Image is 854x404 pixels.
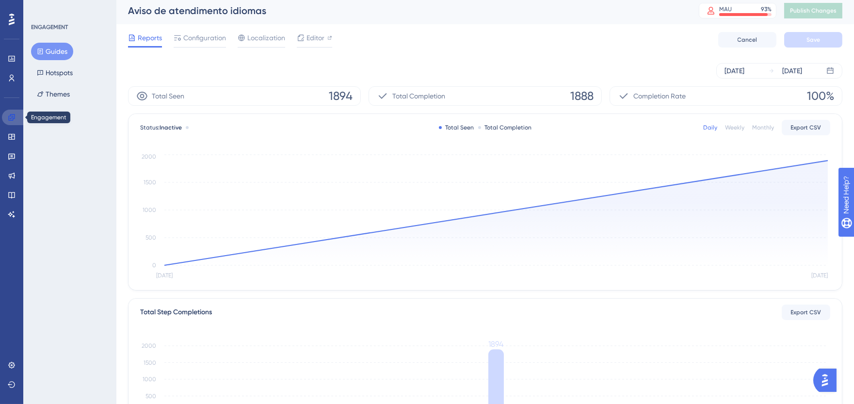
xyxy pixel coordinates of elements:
[633,90,686,102] span: Completion Rate
[144,359,156,366] tspan: 1500
[247,32,285,44] span: Localization
[784,3,842,18] button: Publish Changes
[143,376,156,383] tspan: 1000
[142,342,156,349] tspan: 2000
[782,305,830,320] button: Export CSV
[725,65,744,77] div: [DATE]
[489,339,504,349] tspan: 1894
[478,124,532,131] div: Total Completion
[439,124,474,131] div: Total Seen
[392,90,445,102] span: Total Completion
[813,366,842,395] iframe: UserGuiding AI Assistant Launcher
[140,124,182,131] span: Status:
[718,32,776,48] button: Cancel
[806,36,820,44] span: Save
[784,32,842,48] button: Save
[791,308,822,316] span: Export CSV
[811,273,828,279] tspan: [DATE]
[143,207,156,213] tspan: 1000
[138,32,162,44] span: Reports
[142,153,156,160] tspan: 2000
[183,32,226,44] span: Configuration
[31,43,73,60] button: Guides
[128,4,675,17] div: Aviso de atendimento idiomas
[145,234,156,241] tspan: 500
[306,32,324,44] span: Editor
[782,120,830,135] button: Export CSV
[152,90,184,102] span: Total Seen
[329,88,353,104] span: 1894
[738,36,757,44] span: Cancel
[31,23,68,31] div: ENGAGEMENT
[725,124,744,131] div: Weekly
[145,393,156,400] tspan: 500
[144,179,156,186] tspan: 1500
[23,2,61,14] span: Need Help?
[752,124,774,131] div: Monthly
[761,5,772,13] div: 93 %
[31,64,79,81] button: Hotspots
[807,88,834,104] span: 100%
[703,124,717,131] div: Daily
[31,85,76,103] button: Themes
[719,5,732,13] div: MAU
[140,307,212,318] div: Total Step Completions
[156,273,173,279] tspan: [DATE]
[570,88,594,104] span: 1888
[791,124,822,131] span: Export CSV
[152,262,156,269] tspan: 0
[790,7,837,15] span: Publish Changes
[782,65,802,77] div: [DATE]
[160,124,182,131] span: Inactive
